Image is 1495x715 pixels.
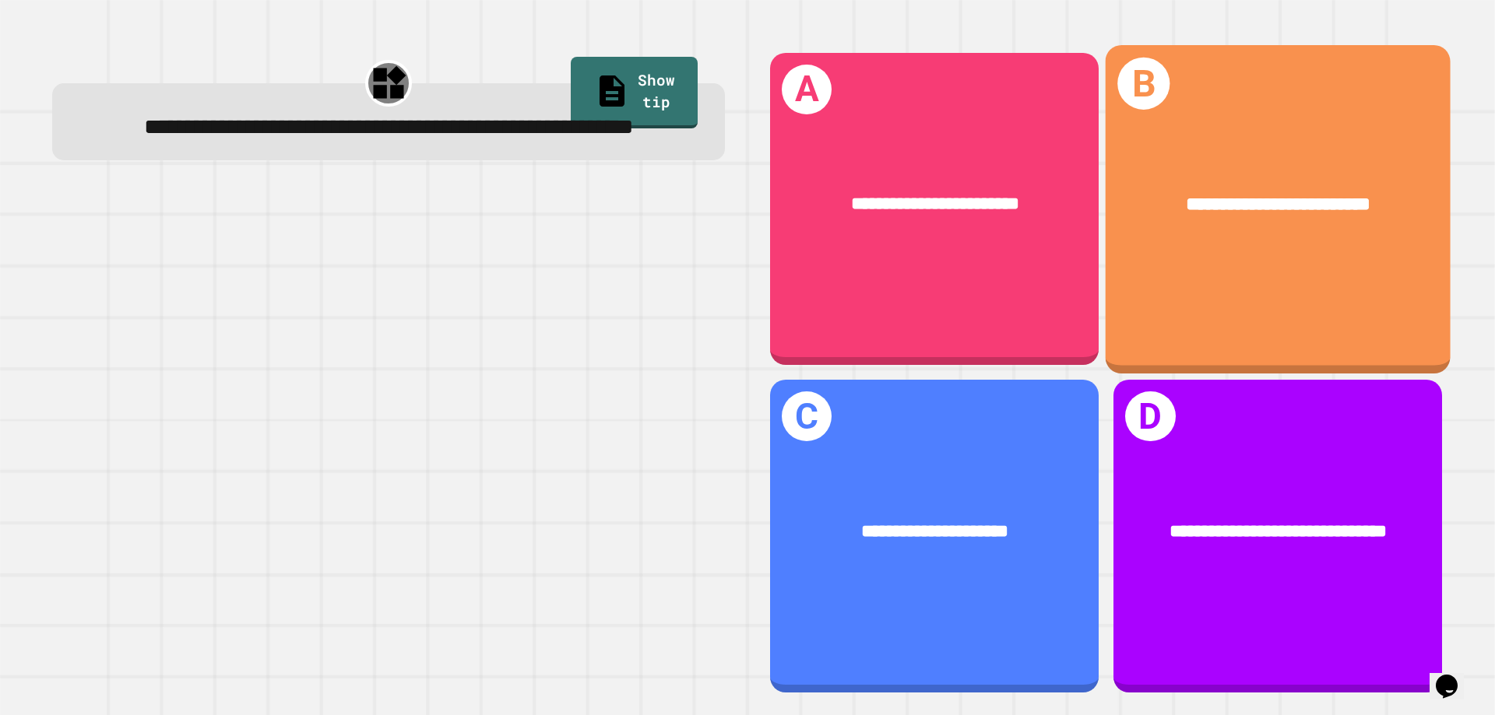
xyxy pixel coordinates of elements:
h1: A [782,65,832,114]
h1: C [782,391,832,441]
h1: B [1118,57,1170,109]
a: Show tip [571,57,698,128]
iframe: chat widget [1430,653,1479,699]
h1: D [1125,391,1175,441]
